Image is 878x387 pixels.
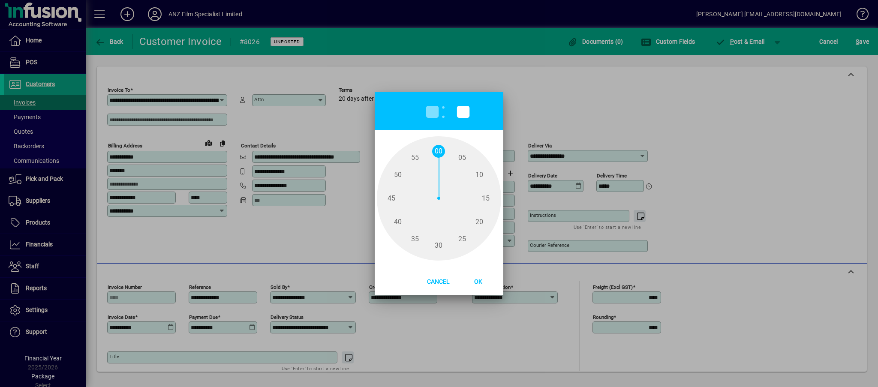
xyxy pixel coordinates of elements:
[479,192,492,205] span: 15
[420,278,457,285] span: Cancel
[467,278,489,285] span: Ok
[418,273,459,289] button: Cancel
[459,273,497,289] button: Ok
[441,98,446,123] span: :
